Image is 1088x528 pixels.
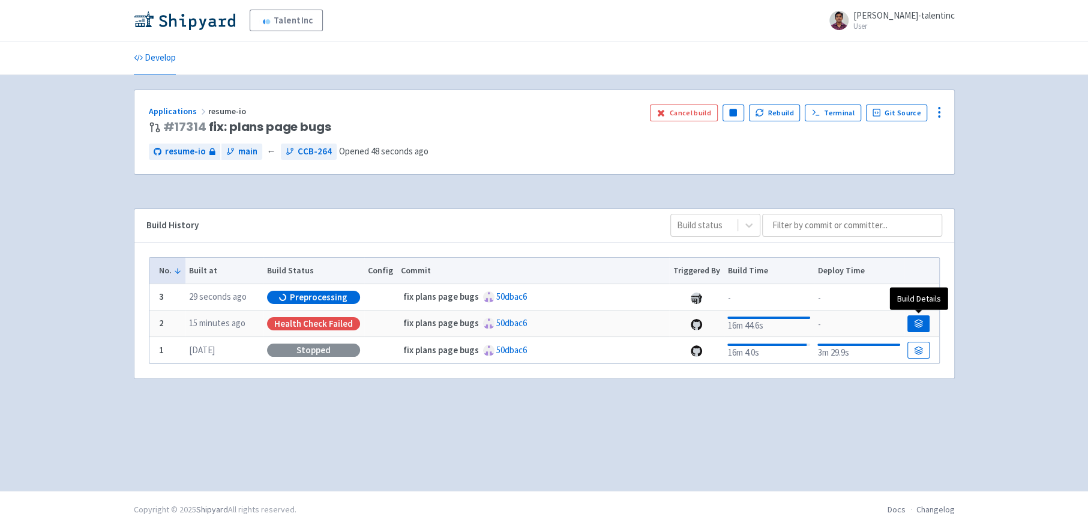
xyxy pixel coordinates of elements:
button: Cancel build [650,105,718,121]
div: - [817,315,900,332]
a: 50dbac6 [496,317,527,329]
a: Develop [134,41,176,75]
a: Shipyard [196,504,228,515]
button: Pause [723,105,744,121]
th: Built at [185,258,263,284]
small: User [853,22,955,30]
div: Stopped [267,344,360,357]
div: - [727,289,810,305]
span: CCB-264 [298,145,332,159]
a: #17314 [163,118,206,135]
th: Deploy Time [814,258,904,284]
th: Build Status [263,258,364,284]
a: CCB-264 [281,144,337,160]
a: Build Details [907,315,929,332]
span: main [238,145,257,159]
div: Build History [146,219,651,232]
time: 48 seconds ago [371,145,428,157]
div: Health check failed [267,317,360,330]
a: Build Details [907,342,929,359]
img: Shipyard logo [134,11,235,30]
a: 50dbac6 [496,344,527,356]
button: No. [159,264,182,277]
a: Git Source [866,105,928,121]
b: 3 [159,291,164,302]
a: Build Details [907,289,929,306]
a: TalentInc [250,10,323,31]
time: [DATE] [189,344,215,356]
div: 3m 29.9s [817,341,900,360]
span: [PERSON_NAME]-talentinc [853,10,955,21]
a: Changelog [916,504,955,515]
a: Applications [149,106,208,117]
span: Preprocessing [290,291,347,303]
strong: fix plans page bugs [403,344,479,356]
span: resume-io [165,145,206,159]
div: 16m 44.6s [727,314,810,333]
strong: fix plans page bugs [403,291,479,302]
div: Copyright © 2025 All rights reserved. [134,503,296,516]
a: resume-io [149,144,220,160]
th: Commit [397,258,669,284]
div: - [817,289,900,305]
th: Triggered By [669,258,724,284]
time: 15 minutes ago [189,317,245,329]
span: fix: plans page bugs [163,120,331,134]
strong: fix plans page bugs [403,317,479,329]
div: 16m 4.0s [727,341,810,360]
span: Opened [339,145,428,157]
input: Filter by commit or committer... [762,214,942,237]
a: Terminal [805,105,861,121]
button: Rebuild [749,105,801,121]
span: resume-io [208,106,248,117]
a: Docs [888,504,906,515]
th: Build Time [724,258,814,284]
a: main [221,144,262,160]
a: 50dbac6 [496,291,527,302]
b: 1 [159,344,164,356]
span: ← [267,145,276,159]
th: Config [364,258,397,284]
time: 29 seconds ago [189,291,247,302]
b: 2 [159,317,164,329]
a: [PERSON_NAME]-talentinc User [822,11,955,30]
